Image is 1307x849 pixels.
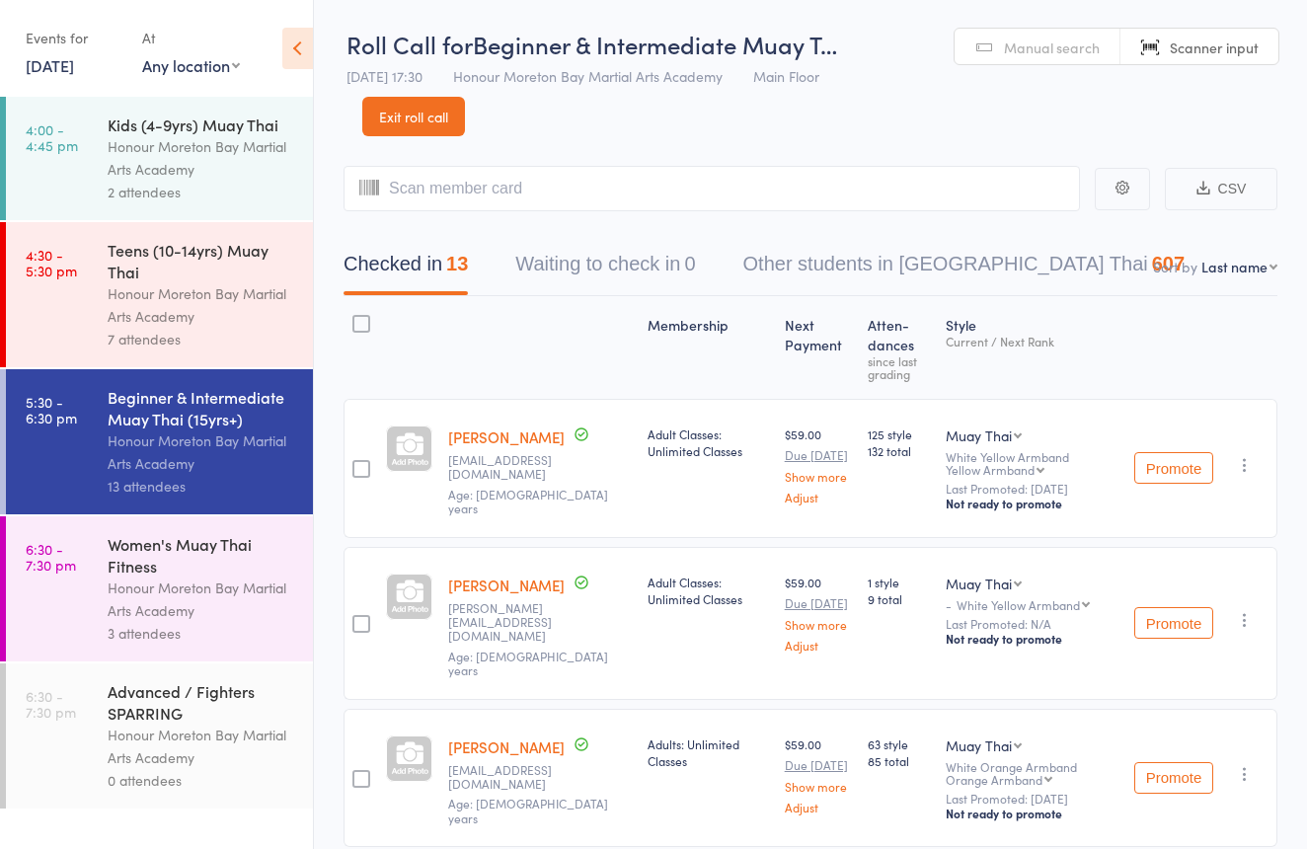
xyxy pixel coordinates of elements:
div: 3 attendees [108,622,296,645]
button: Promote [1134,452,1213,484]
a: [PERSON_NAME] [448,575,565,595]
div: - [946,598,1118,611]
a: [DATE] [26,54,74,76]
div: White Yellow Armband [946,450,1118,476]
a: Show more [785,618,852,631]
a: Show more [785,470,852,483]
span: Roll Call for [346,28,473,60]
button: Other students in [GEOGRAPHIC_DATA] Thai607 [743,243,1186,295]
span: Age: [DEMOGRAPHIC_DATA] years [448,648,608,678]
a: 4:00 -4:45 pmKids (4-9yrs) Muay ThaiHonour Moreton Bay Martial Arts Academy2 attendees [6,97,313,220]
div: Honour Moreton Bay Martial Arts Academy [108,724,296,769]
a: Show more [785,780,852,793]
span: Beginner & Intermediate Muay T… [473,28,837,60]
small: Due [DATE] [785,448,852,462]
div: $59.00 [785,735,852,813]
div: Advanced / Fighters SPARRING [108,680,296,724]
button: CSV [1165,168,1277,210]
div: Honour Moreton Bay Martial Arts Academy [108,577,296,622]
span: 125 style [868,425,929,442]
div: Style [938,305,1126,390]
span: 85 total [868,752,929,769]
div: Membership [640,305,776,390]
span: Honour Moreton Bay Martial Arts Academy [453,66,723,86]
div: Not ready to promote [946,496,1118,511]
div: Adult Classes: Unlimited Classes [648,425,768,459]
div: Adult Classes: Unlimited Classes [648,574,768,607]
a: Adjust [785,639,852,652]
time: 6:30 - 7:30 pm [26,688,76,720]
a: Exit roll call [362,97,465,136]
span: Manual search [1004,38,1100,57]
div: Honour Moreton Bay Martial Arts Academy [108,429,296,475]
input: Scan member card [344,166,1080,211]
div: Any location [142,54,240,76]
div: Muay Thai [946,425,1012,445]
label: Sort by [1153,257,1197,276]
span: 63 style [868,735,929,752]
div: Women's Muay Thai Fitness [108,533,296,577]
small: Last Promoted: [DATE] [946,792,1118,806]
div: Orange Armband [946,773,1042,786]
a: [PERSON_NAME] [448,426,565,447]
time: 4:30 - 5:30 pm [26,247,77,278]
time: 5:30 - 6:30 pm [26,394,77,425]
div: Last name [1201,257,1268,276]
small: keelyjeanbutcher@gmail.com [448,453,632,482]
a: Adjust [785,491,852,503]
a: 4:30 -5:30 pmTeens (10-14yrs) Muay ThaiHonour Moreton Bay Martial Arts Academy7 attendees [6,222,313,367]
a: Adjust [785,801,852,813]
time: 6:30 - 7:30 pm [26,541,76,573]
div: Honour Moreton Bay Martial Arts Academy [108,282,296,328]
small: Naomi-campbell-lol@live.com [448,601,632,644]
small: Last Promoted: N/A [946,617,1118,631]
span: Age: [DEMOGRAPHIC_DATA] years [448,795,608,825]
span: 9 total [868,590,929,607]
span: [DATE] 17:30 [346,66,423,86]
div: Kids (4-9yrs) Muay Thai [108,114,296,135]
div: 13 attendees [108,475,296,498]
small: Due [DATE] [785,758,852,772]
time: 4:00 - 4:45 pm [26,121,78,153]
small: teishachapman@hotmail.com [448,763,632,792]
div: Yellow Armband [946,463,1035,476]
button: Promote [1134,607,1213,639]
div: 0 attendees [108,769,296,792]
div: Events for [26,22,122,54]
div: Honour Moreton Bay Martial Arts Academy [108,135,296,181]
button: Checked in13 [344,243,468,295]
button: Waiting to check in0 [515,243,695,295]
small: Due [DATE] [785,596,852,610]
div: $59.00 [785,425,852,503]
div: Not ready to promote [946,806,1118,821]
a: 5:30 -6:30 pmBeginner & Intermediate Muay Thai (15yrs+)Honour Moreton Bay Martial Arts Academy13 ... [6,369,313,514]
div: Next Payment [777,305,860,390]
small: Last Promoted: [DATE] [946,482,1118,496]
div: 7 attendees [108,328,296,350]
div: Beginner & Intermediate Muay Thai (15yrs+) [108,386,296,429]
div: 2 attendees [108,181,296,203]
a: 6:30 -7:30 pmAdvanced / Fighters SPARRINGHonour Moreton Bay Martial Arts Academy0 attendees [6,663,313,809]
span: 1 style [868,574,929,590]
div: White Yellow Armband [957,598,1080,611]
div: since last grading [868,354,929,380]
div: At [142,22,240,54]
div: $59.00 [785,574,852,652]
div: Current / Next Rank [946,335,1118,347]
div: White Orange Armband [946,760,1118,786]
span: Scanner input [1170,38,1259,57]
div: Teens (10-14yrs) Muay Thai [108,239,296,282]
div: Adults: Unlimited Classes [648,735,768,769]
a: [PERSON_NAME] [448,736,565,757]
span: 132 total [868,442,929,459]
div: Muay Thai [946,574,1012,593]
div: 13 [446,253,468,274]
span: Main Floor [753,66,819,86]
button: Promote [1134,762,1213,794]
div: Muay Thai [946,735,1012,755]
div: 0 [684,253,695,274]
span: Age: [DEMOGRAPHIC_DATA] years [448,486,608,516]
div: Not ready to promote [946,631,1118,647]
div: Atten­dances [860,305,937,390]
a: 6:30 -7:30 pmWomen's Muay Thai FitnessHonour Moreton Bay Martial Arts Academy3 attendees [6,516,313,661]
